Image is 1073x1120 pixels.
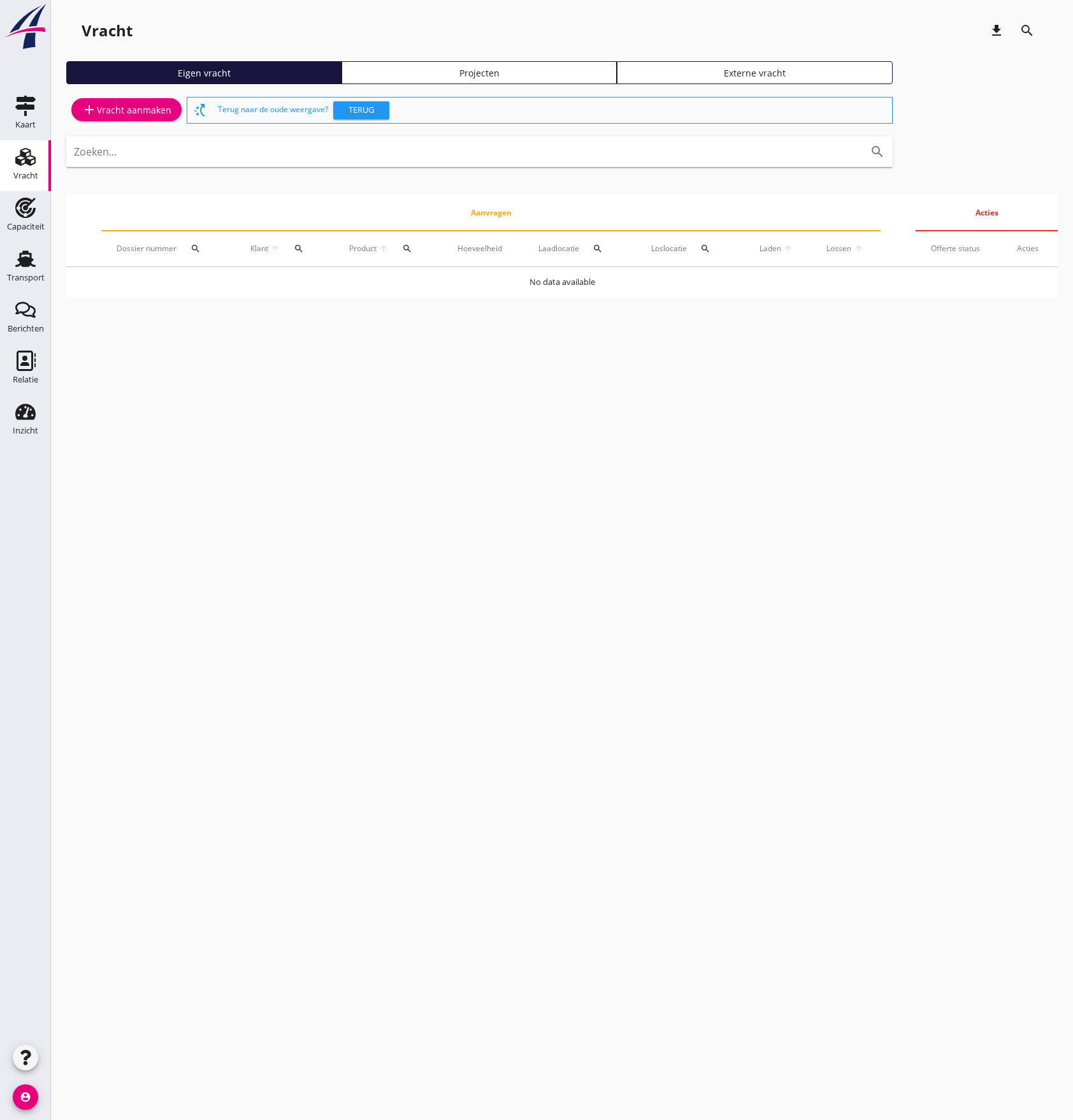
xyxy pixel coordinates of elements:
i: arrow_upward [782,244,795,254]
div: Relatie [13,375,38,384]
a: Vracht aanmaken [71,98,182,121]
th: Aanvragen [101,195,881,231]
div: Berichten [8,324,44,333]
i: account_circle [13,1084,38,1110]
input: Zoeken... [74,142,849,162]
td: No data available [66,267,1058,298]
span: Product [349,243,378,254]
div: Hoeveelheid [457,243,508,254]
i: switch_access_shortcut [192,103,208,118]
th: Acties [916,195,1058,231]
div: Externe vracht [623,66,886,80]
button: Terug [333,101,389,119]
div: Capaciteit [7,222,45,231]
i: search [593,244,603,254]
i: arrow_upward [853,244,865,254]
div: Acties [1017,243,1042,254]
span: Klant [250,243,270,254]
span: Laden [758,243,782,254]
div: Laadlocatie [538,233,621,264]
i: download [989,23,1004,38]
i: search [870,144,885,159]
a: Eigen vracht [66,61,342,84]
div: Offerte status [931,243,986,254]
i: search [294,244,304,254]
div: Terug naar de oude weergave? [218,98,887,123]
div: Transport [7,273,45,282]
a: Externe vracht [617,61,892,84]
i: search [402,244,412,254]
i: search [1019,23,1035,38]
div: Vracht aanmaken [82,102,171,117]
div: Kaart [15,120,36,129]
i: arrow_upward [270,244,282,254]
div: Vracht [82,20,133,41]
div: Projecten [347,66,611,80]
div: Vracht [13,171,38,180]
i: search [191,244,201,254]
i: search [700,244,710,254]
div: Inzicht [13,426,38,435]
div: Terug [338,104,384,117]
div: Dossier nummer [117,233,219,264]
span: Lossen [825,243,853,254]
div: Eigen vracht [72,66,336,80]
a: Projecten [342,61,617,84]
img: logo-small.a267ee39.svg [3,3,48,50]
div: Loslocatie [651,233,728,264]
i: add [82,102,97,117]
i: arrow_upward [378,244,390,254]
